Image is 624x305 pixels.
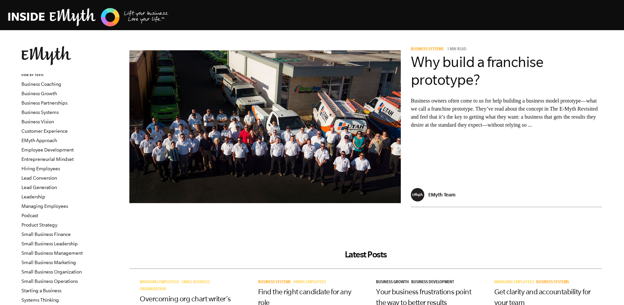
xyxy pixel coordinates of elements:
p: 1 min read [447,47,466,52]
a: Product Strategy [21,222,57,228]
a: Managing Employees [21,203,68,209]
span: Business Growth [376,280,409,285]
a: Managing Employees [140,280,182,285]
a: Business Coaching [21,81,61,87]
a: Business Systems [536,280,571,285]
p: Business owners often come to us for help building a business model prototype—what we call a fran... [411,97,602,129]
a: Small Business Organization [140,280,210,292]
a: Why build a franchise prototype? [411,54,544,88]
img: EMyth Team - EMyth [411,188,424,201]
a: Employee Development [21,147,74,152]
img: EMyth [21,46,71,65]
a: Business Systems [258,280,293,285]
img: business model prototype [129,50,401,203]
p: EMyth Team [428,192,455,197]
a: Small Business Leadership [21,241,78,246]
a: EMyth Approach [21,138,57,143]
span: Business Systems [536,280,569,285]
a: Hiring Employees [21,166,60,171]
h2: Latest Posts [129,249,602,259]
a: Managing Employees [494,280,536,285]
a: Business Systems [411,47,446,52]
a: Lead Conversion [21,175,57,181]
span: Managing Employees [494,280,534,285]
a: Customer Experience [21,128,68,134]
a: Small Business Management [21,250,83,256]
a: Business Vision [21,119,54,124]
a: Hiring Employees [293,280,328,285]
span: Hiring Employees [293,280,326,285]
a: Business Development [411,280,456,285]
a: Business Partnerships [21,100,67,106]
a: Entrepreneurial Mindset [21,157,74,162]
a: Leadership [21,194,45,199]
a: Small Business Operations [21,279,78,284]
span: Business Systems [411,47,444,52]
h6: VIEW BY TOPIC [21,73,102,78]
a: Business Systems [21,110,59,115]
span: Managing Employees [140,280,179,285]
a: Business Growth [376,280,411,285]
a: Lead Generation [21,185,57,190]
a: Small Business Organization [21,269,82,274]
span: Business Development [411,280,454,285]
a: Small Business Marketing [21,260,76,265]
img: EMyth Business Coaching [8,7,169,27]
a: Podcast [21,213,38,218]
a: Systems Thinking [21,297,59,303]
a: Small Business Finance [21,232,71,237]
span: Business Systems [258,280,291,285]
a: Business Growth [21,91,57,96]
a: Starting a Business [21,288,61,293]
